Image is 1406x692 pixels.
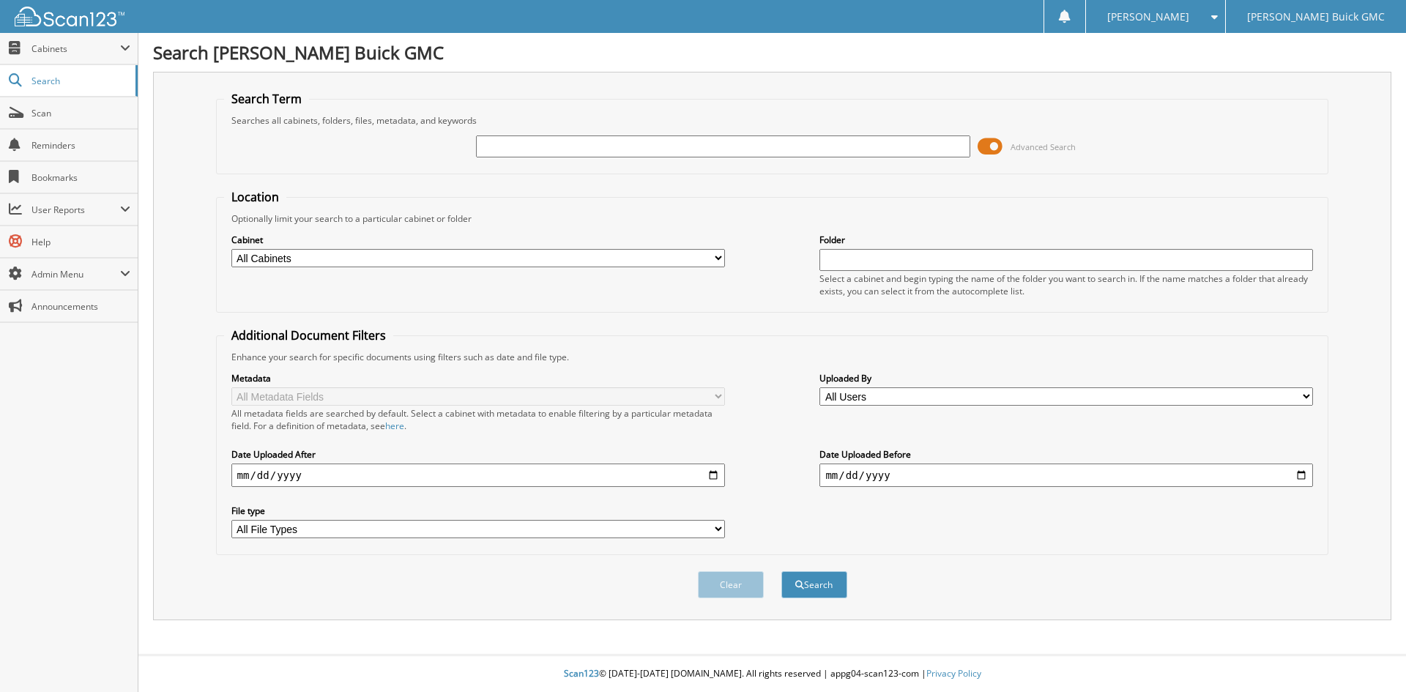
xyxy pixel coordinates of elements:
[819,372,1313,384] label: Uploaded By
[31,300,130,313] span: Announcements
[926,667,981,680] a: Privacy Policy
[31,268,120,280] span: Admin Menu
[231,448,725,461] label: Date Uploaded After
[231,372,725,384] label: Metadata
[31,139,130,152] span: Reminders
[31,42,120,55] span: Cabinets
[819,234,1313,246] label: Folder
[224,327,393,343] legend: Additional Document Filters
[385,420,404,432] a: here
[781,571,847,598] button: Search
[224,189,286,205] legend: Location
[231,505,725,517] label: File type
[698,571,764,598] button: Clear
[15,7,124,26] img: scan123-logo-white.svg
[564,667,599,680] span: Scan123
[224,114,1321,127] div: Searches all cabinets, folders, files, metadata, and keywords
[224,212,1321,225] div: Optionally limit your search to a particular cabinet or folder
[819,464,1313,487] input: end
[153,40,1391,64] h1: Search [PERSON_NAME] Buick GMC
[819,272,1313,297] div: Select a cabinet and begin typing the name of the folder you want to search in. If the name match...
[1107,12,1189,21] span: [PERSON_NAME]
[224,91,309,107] legend: Search Term
[31,236,130,248] span: Help
[138,656,1406,692] div: © [DATE]-[DATE] [DOMAIN_NAME]. All rights reserved | appg04-scan123-com |
[31,204,120,216] span: User Reports
[231,407,725,432] div: All metadata fields are searched by default. Select a cabinet with metadata to enable filtering b...
[31,171,130,184] span: Bookmarks
[31,75,128,87] span: Search
[31,107,130,119] span: Scan
[224,351,1321,363] div: Enhance your search for specific documents using filters such as date and file type.
[231,234,725,246] label: Cabinet
[1247,12,1385,21] span: [PERSON_NAME] Buick GMC
[1333,622,1406,692] iframe: Chat Widget
[1011,141,1076,152] span: Advanced Search
[819,448,1313,461] label: Date Uploaded Before
[231,464,725,487] input: start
